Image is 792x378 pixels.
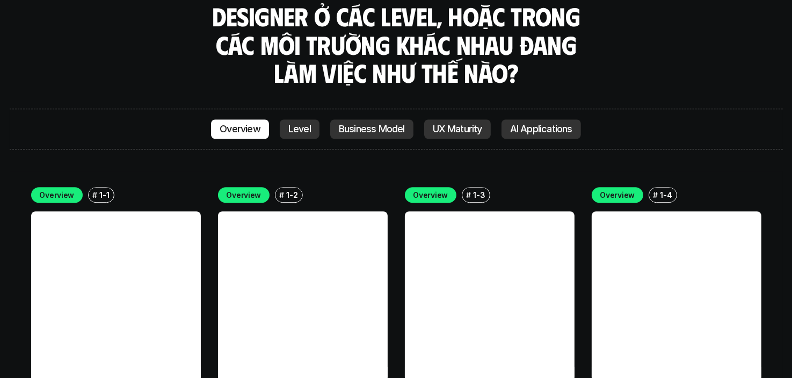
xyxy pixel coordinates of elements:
[600,189,635,201] p: Overview
[220,124,260,134] p: Overview
[288,124,311,134] p: Level
[208,2,584,87] h3: Designer ở các level, hoặc trong các môi trường khác nhau đang làm việc như thế nào?
[502,119,581,139] a: AI Applications
[330,119,413,139] a: Business Model
[413,189,448,201] p: Overview
[653,191,658,199] h6: #
[433,124,482,134] p: UX Maturity
[466,191,471,199] h6: #
[286,189,297,201] p: 1-2
[92,191,97,199] h6: #
[279,191,284,199] h6: #
[510,124,572,134] p: AI Applications
[40,189,75,201] p: Overview
[280,119,319,139] a: Level
[660,189,672,201] p: 1-4
[339,124,405,134] p: Business Model
[424,119,491,139] a: UX Maturity
[227,189,261,201] p: Overview
[211,119,269,139] a: Overview
[473,189,485,201] p: 1-3
[99,189,109,201] p: 1-1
